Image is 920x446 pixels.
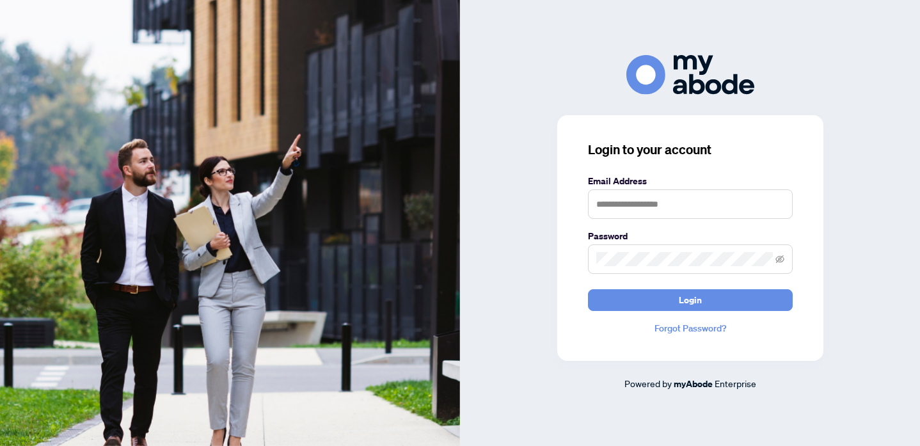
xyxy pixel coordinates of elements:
[588,321,793,335] a: Forgot Password?
[679,290,702,310] span: Login
[674,377,713,391] a: myAbode
[588,289,793,311] button: Login
[588,229,793,243] label: Password
[626,55,754,94] img: ma-logo
[775,255,784,264] span: eye-invisible
[715,378,756,389] span: Enterprise
[588,141,793,159] h3: Login to your account
[624,378,672,389] span: Powered by
[588,174,793,188] label: Email Address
